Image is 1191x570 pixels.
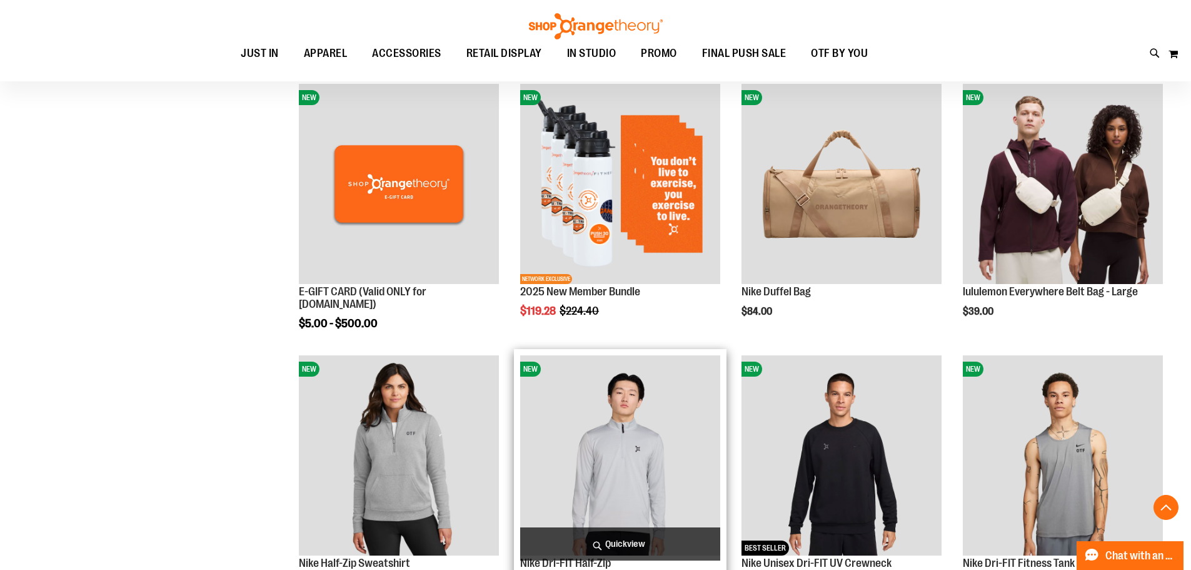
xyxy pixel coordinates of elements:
span: NEW [741,362,762,377]
a: ACCESSORIES [359,39,454,68]
span: NEW [299,90,319,105]
a: JUST IN [228,39,291,68]
img: Nike Unisex Dri-FIT UV Crewneck [741,355,942,556]
a: FINAL PUSH SALE [690,39,799,68]
a: Nike Half-Zip Sweatshirt [299,557,410,569]
a: Nike Duffel BagNEW [741,84,942,286]
a: lululemon Everywhere Belt Bag - LargeNEW [963,84,1163,286]
a: lululemon Everywhere Belt Bag - Large [963,285,1138,298]
a: 2025 New Member BundleNEWNETWORK EXCLUSIVE [520,84,720,286]
a: APPAREL [291,39,360,68]
a: OTF BY YOU [798,39,880,68]
img: Nike Dri-FIT Half-Zip [520,355,720,556]
span: NEW [299,362,319,377]
span: Chat with an Expert [1105,550,1176,562]
a: Nike Dri-FIT Half-ZipNEW [520,355,720,557]
span: $39.00 [963,306,995,317]
img: 2025 New Member Bundle [520,84,720,284]
img: E-GIFT CARD (Valid ONLY for ShopOrangetheory.com) [299,84,499,284]
span: $224.40 [560,305,601,317]
a: PROMO [628,39,690,68]
img: Nike Half-Zip Sweatshirt [299,355,499,556]
button: Back To Top [1153,495,1178,520]
span: $84.00 [741,306,774,317]
a: Nike Dri-FIT Fitness TankNEW [963,355,1163,557]
span: IN STUDIO [567,39,616,68]
span: NEW [741,90,762,105]
span: ACCESSORIES [372,39,441,68]
a: Nike Dri-FIT Fitness Tank [963,557,1075,569]
span: NEW [963,90,983,105]
span: NEW [520,362,541,377]
img: Shop Orangetheory [527,13,665,39]
span: PROMO [641,39,677,68]
img: Nike Dri-FIT Fitness Tank [963,355,1163,556]
span: JUST IN [241,39,279,68]
img: Nike Duffel Bag [741,84,942,284]
div: product [735,78,948,349]
div: product [514,78,726,349]
span: FINAL PUSH SALE [702,39,786,68]
a: Nike Dri-FIT Half-Zip [520,557,611,569]
a: RETAIL DISPLAY [454,39,555,68]
a: Nike Duffel Bag [741,285,811,298]
div: product [293,78,505,361]
a: E-GIFT CARD (Valid ONLY for ShopOrangetheory.com)NEW [299,84,499,286]
span: NETWORK EXCLUSIVE [520,274,572,284]
span: RETAIL DISPLAY [466,39,542,68]
span: BEST SELLER [741,541,789,556]
span: OTF BY YOU [811,39,868,68]
button: Chat with an Expert [1077,541,1184,570]
a: Nike Unisex Dri-FIT UV Crewneck [741,557,892,569]
span: $5.00 - $500.00 [299,317,378,330]
a: IN STUDIO [555,39,629,68]
div: product [957,78,1169,349]
a: Nike Half-Zip SweatshirtNEW [299,355,499,557]
a: 2025 New Member Bundle [520,285,640,298]
span: NEW [963,362,983,377]
span: APPAREL [304,39,348,68]
span: NEW [520,90,541,105]
a: E-GIFT CARD (Valid ONLY for [DOMAIN_NAME]) [299,285,426,310]
span: $119.28 [520,305,558,317]
a: Nike Unisex Dri-FIT UV CrewneckNEWBEST SELLER [741,355,942,557]
a: Quickview [520,527,720,561]
img: lululemon Everywhere Belt Bag - Large [963,84,1163,284]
